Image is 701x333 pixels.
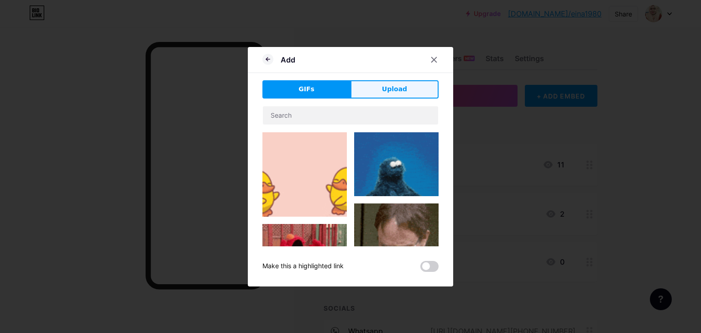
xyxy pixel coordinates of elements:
img: Gihpy [354,203,439,274]
button: GIFs [262,80,350,99]
span: Upload [382,84,407,94]
div: Make this a highlighted link [262,261,344,272]
span: GIFs [298,84,314,94]
img: Gihpy [262,224,347,288]
div: Add [281,54,295,65]
button: Upload [350,80,439,99]
input: Search [263,106,438,125]
img: Gihpy [262,132,347,217]
img: Gihpy [354,132,439,197]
